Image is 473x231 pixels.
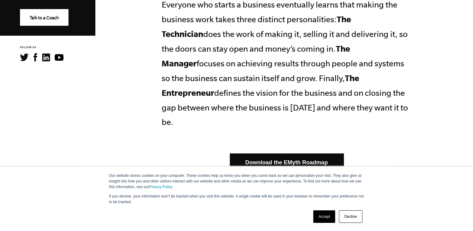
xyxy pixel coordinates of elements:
img: YouTube [55,54,63,61]
p: Our website stores cookies on your computer. These cookies help us know you when you come back so... [109,173,364,190]
a: Privacy Policy [149,185,172,189]
h6: FOLLOW US [20,46,95,50]
a: Accept [313,210,335,223]
img: LinkedIn [42,54,50,61]
img: Facebook [33,53,37,61]
span: Talk to a Coach [30,15,59,20]
img: Twitter [20,54,28,61]
p: If you decline, your information won’t be tracked when you visit this website. A single cookie wi... [109,193,364,205]
a: Talk to a Coach [20,9,68,26]
a: Decline [339,210,362,223]
a: Download the EMyth Roadmap [230,153,344,172]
